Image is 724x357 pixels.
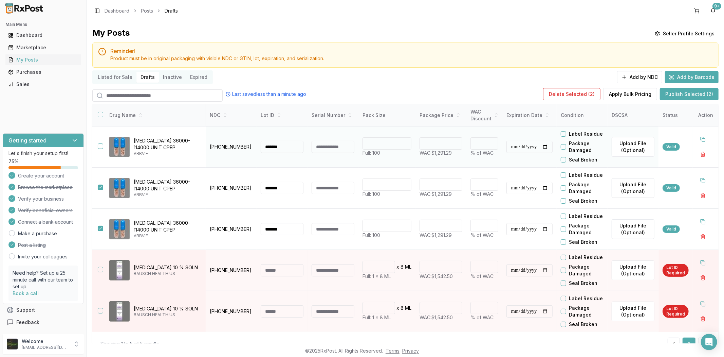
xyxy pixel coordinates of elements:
[612,178,654,198] button: Upload File (Optional)
[401,263,404,270] p: 8
[557,104,608,126] th: Condition
[110,48,713,54] h5: Reminder!
[109,260,130,280] img: Jublia 10 % SOLN
[420,232,452,238] span: WAC: $1,291.29
[8,150,78,157] p: Let's finish your setup first!
[363,232,380,238] span: Full: 100
[13,290,39,296] a: Book a call
[134,220,200,233] p: [MEDICAL_DATA] 36000-114000 UNIT CPEP
[3,304,84,316] button: Support
[712,3,721,10] div: 9+
[470,108,498,122] div: WAC Discount
[358,104,415,126] th: Pack Size
[569,280,597,287] label: Seal Broken
[18,219,73,225] span: Connect a bank account
[141,7,153,14] a: Posts
[701,334,717,350] div: Open Intercom Messenger
[210,185,253,191] p: [PHONE_NUMBER]
[18,184,73,191] span: Browse the marketplace
[134,264,200,271] p: [MEDICAL_DATA] 10 % SOLN
[186,72,211,83] button: Expired
[134,312,200,318] p: BAUSCH HEALTH US
[420,150,452,156] span: WAC: $1,291.29
[420,273,453,279] span: WAC: $1,542.50
[94,72,136,83] button: Listed for Sale
[569,295,603,302] label: Label Residue
[569,156,597,163] label: Seal Broken
[92,28,130,40] div: My Posts
[5,41,81,54] a: Marketplace
[405,305,411,311] p: ML
[134,305,200,312] p: [MEDICAL_DATA] 10 % SOLN
[651,28,719,40] button: Seller Profile Settings
[165,7,178,14] span: Drafts
[134,178,200,192] p: [MEDICAL_DATA] 36000-114000 UNIT CPEP
[109,178,130,198] img: Creon 36000-114000 UNIT CPEP
[8,69,78,75] div: Purchases
[134,192,200,198] p: ABBVIE
[18,207,73,214] span: Verify beneficial owners
[3,54,84,65] button: My Posts
[5,22,81,27] h2: Main Menu
[420,314,453,320] span: WAC: $1,542.50
[470,232,494,238] span: % of WAC
[569,321,597,328] label: Seal Broken
[396,263,399,270] p: x
[8,32,78,39] div: Dashboard
[569,305,608,318] label: Package Damaged
[105,7,178,14] nav: breadcrumb
[569,172,603,178] label: Label Residue
[470,314,494,320] span: % of WAC
[3,316,84,328] button: Feedback
[100,340,159,347] div: Showing 1 to 5 of 5 results
[470,191,494,197] span: % of WAC
[617,71,662,83] button: Add by NDC
[663,264,689,277] div: Lot ID Required
[569,239,597,245] label: Seal Broken
[109,219,130,239] img: Creon 36000-114000 UNIT CPEP
[105,7,129,14] a: Dashboard
[5,54,81,66] a: My Posts
[3,67,84,78] button: Purchases
[261,112,303,119] div: Lot ID
[543,88,600,100] button: Delete Selected (2)
[8,136,47,144] h3: Getting started
[210,143,253,150] p: [PHONE_NUMBER]
[697,298,709,310] button: Duplicate
[697,189,709,202] button: Delete
[612,137,654,157] label: Upload File (Optional)
[109,112,200,119] div: Drug Name
[386,348,400,354] a: Terms
[693,104,719,126] th: Action
[683,338,695,350] button: 1
[5,29,81,41] a: Dashboard
[5,78,81,90] a: Sales
[612,302,654,321] label: Upload File (Optional)
[608,104,658,126] th: DSCSA
[22,338,69,345] p: Welcome
[612,219,654,239] label: Upload File (Optional)
[569,131,603,137] label: Label Residue
[3,30,84,41] button: Dashboard
[18,230,57,237] a: Make a purchase
[697,272,709,284] button: Delete
[109,137,130,157] img: Creon 36000-114000 UNIT CPEP
[612,260,654,280] label: Upload File (Optional)
[7,339,18,350] img: User avatar
[8,44,78,51] div: Marketplace
[660,88,719,100] button: Publish Selected (2)
[420,191,452,197] span: WAC: $1,291.29
[569,263,608,277] label: Package Damaged
[3,3,46,14] img: RxPost Logo
[8,158,19,165] span: 75 %
[3,79,84,90] button: Sales
[405,263,411,270] p: ML
[109,301,130,322] img: Jublia 10 % SOLN
[13,270,74,290] p: Need help? Set up a 25 minute call with our team to set up.
[18,242,46,249] span: Post a listing
[697,231,709,243] button: Delete
[663,184,680,192] div: Valid
[312,112,354,119] div: Serial Number
[363,150,380,156] span: Full: 100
